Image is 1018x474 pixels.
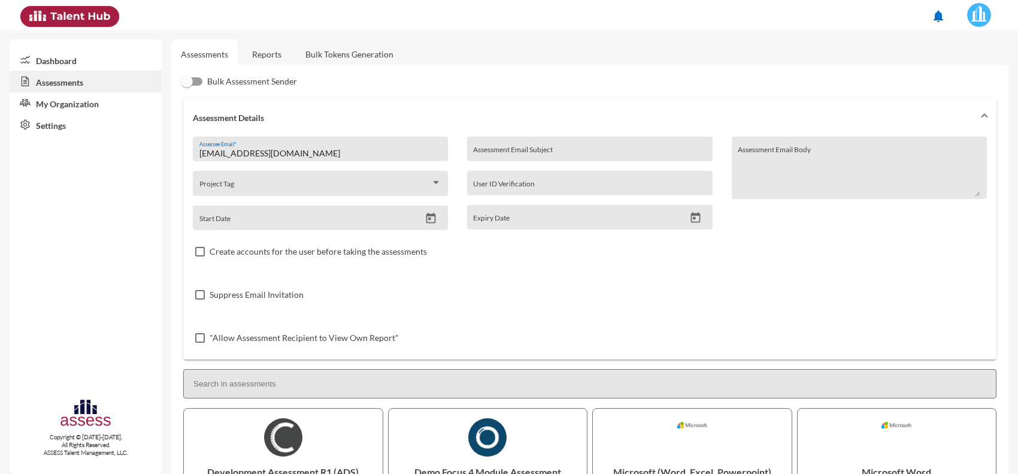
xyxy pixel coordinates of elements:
[10,433,162,457] p: Copyright © [DATE]-[DATE]. All Rights Reserved. ASSESS Talent Management, LLC.
[207,74,297,89] span: Bulk Assessment Sender
[210,331,399,345] span: "Allow Assessment Recipient to View Own Report"
[210,244,427,259] span: Create accounts for the user before taking the assessments
[193,113,972,123] mat-panel-title: Assessment Details
[210,288,304,302] span: Suppress Email Invitation
[59,398,113,431] img: assesscompany-logo.png
[243,40,291,69] a: Reports
[10,71,162,92] a: Assessments
[685,212,706,224] button: Open calendar
[181,49,228,59] a: Assessments
[420,212,441,225] button: Open calendar
[10,114,162,135] a: Settings
[296,40,403,69] a: Bulk Tokens Generation
[183,369,996,398] input: Search in assessments
[199,149,442,158] input: Assessee Email
[183,98,996,137] mat-expansion-panel-header: Assessment Details
[931,9,946,23] mat-icon: notifications
[183,137,996,360] div: Assessment Details
[10,49,162,71] a: Dashboard
[10,92,162,114] a: My Organization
